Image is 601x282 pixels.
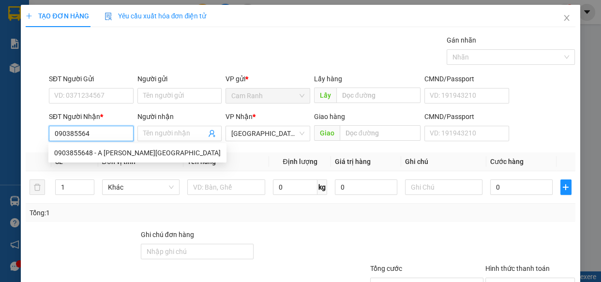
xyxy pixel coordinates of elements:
div: Tổng: 1 [30,208,233,218]
span: plus [26,13,32,19]
div: SĐT Người Gửi [49,74,134,84]
div: Người nhận [137,111,222,122]
span: user-add [208,130,216,137]
span: Sài Gòn [231,126,304,141]
span: TẠO ĐƠN HÀNG [26,12,89,20]
label: Hình thức thanh toán [485,265,550,272]
span: Cam Ranh [231,89,304,103]
th: Ghi chú [401,152,487,171]
span: plus [561,183,571,191]
input: Ghi chú đơn hàng [141,244,254,259]
label: Ghi chú đơn hàng [141,231,194,238]
span: kg [317,179,327,195]
span: Giao [314,125,340,141]
span: Khác [108,180,174,194]
span: Giao hàng [314,113,345,120]
li: (c) 2017 [81,46,133,58]
img: logo.jpg [105,12,128,35]
span: Giá trị hàng [335,158,371,165]
input: Dọc đường [336,88,421,103]
input: 0 [335,179,397,195]
span: close [563,14,571,22]
input: VD: Bàn, Ghế [187,179,265,195]
span: Lấy hàng [314,75,342,83]
span: Yêu cầu xuất hóa đơn điện tử [105,12,207,20]
div: CMND/Passport [424,74,509,84]
button: Close [553,5,580,32]
div: VP gửi [225,74,310,84]
span: Định lượng [283,158,317,165]
span: Cước hàng [490,158,524,165]
span: Tổng cước [370,265,402,272]
div: Người gửi [137,74,222,84]
b: [PERSON_NAME] - [PERSON_NAME] [12,62,55,158]
span: VP Nhận [225,113,253,120]
input: Dọc đường [340,125,421,141]
label: Gán nhãn [447,36,476,44]
button: plus [560,179,571,195]
div: 0903855648 - A HOÀNG XÔ [48,145,226,161]
button: delete [30,179,45,195]
span: Lấy [314,88,336,103]
input: Ghi Chú [405,179,483,195]
div: SĐT Người Nhận [49,111,134,122]
div: CMND/Passport [424,111,509,122]
div: 0903855648 - A [PERSON_NAME][GEOGRAPHIC_DATA] [54,148,221,158]
b: [PERSON_NAME] - Gửi khách hàng [60,14,96,93]
img: icon [105,13,112,20]
b: [DOMAIN_NAME] [81,37,133,45]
